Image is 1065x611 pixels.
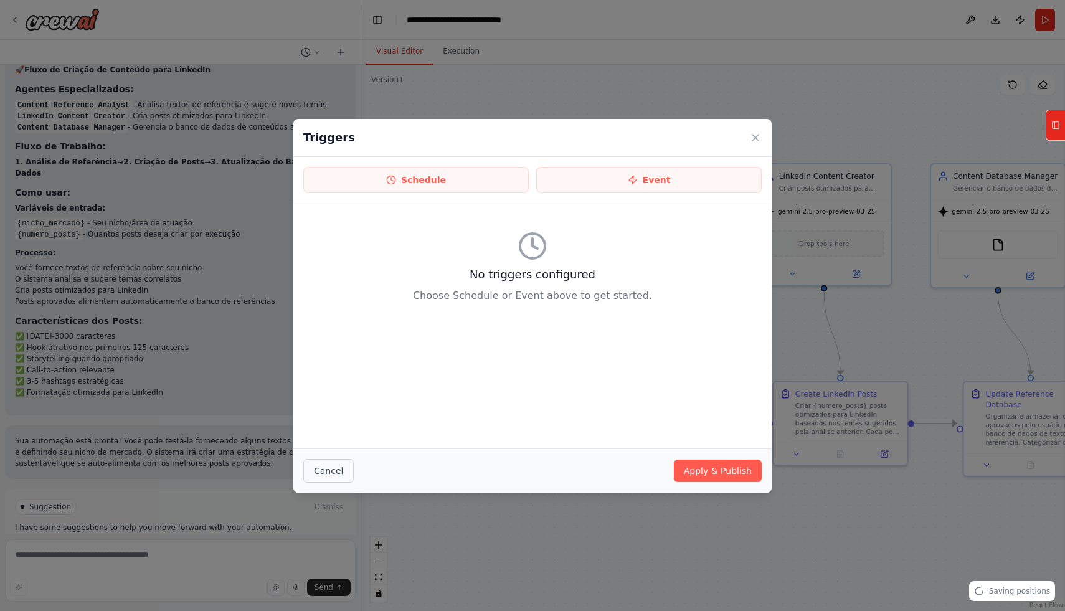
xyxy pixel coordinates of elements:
[303,288,762,303] p: Choose Schedule or Event above to get started.
[536,167,762,193] button: Event
[303,167,529,193] button: Schedule
[303,129,355,146] h2: Triggers
[303,266,762,283] h3: No triggers configured
[303,459,354,483] button: Cancel
[674,460,762,482] button: Apply & Publish
[989,586,1050,596] span: Saving positions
